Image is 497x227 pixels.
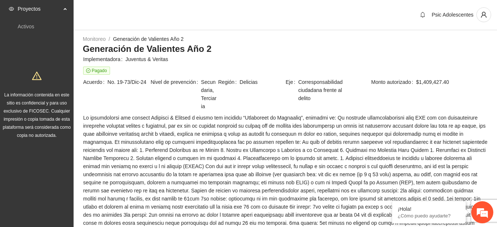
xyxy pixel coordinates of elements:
[38,38,124,47] div: Chatee con nosotros ahora
[83,67,110,75] span: Pagado
[109,36,110,42] span: /
[218,78,239,86] span: Región
[477,11,491,18] span: user
[9,6,14,11] span: eye
[417,9,429,21] button: bell
[3,92,71,138] span: La información contenida en este sitio es confidencial y para uso exclusivo de FICOSEC. Cualquier...
[4,150,140,175] textarea: Escriba su mensaje y pulse “Intro”
[398,206,460,212] div: ¡Hola!
[32,71,42,81] span: warning
[286,78,298,102] span: Eje
[151,78,201,110] span: Nivel de prevención
[113,36,184,42] a: Generación de Valientes Año 2
[83,78,107,86] span: Acuerdo
[43,72,102,147] span: Estamos en línea.
[83,43,488,55] h3: Generación de Valientes Año 2
[201,78,217,110] span: Secundaria, Terciaria
[371,78,416,86] span: Monto autorizado
[121,4,138,21] div: Minimizar ventana de chat en vivo
[398,213,460,219] p: ¿Cómo puedo ayudarte?
[432,12,473,18] span: Psic Adolescentes
[86,68,90,73] span: check-circle
[125,55,487,63] span: Juventus & Veritas
[18,24,34,29] a: Activos
[416,78,487,86] span: $1,409,427.40
[83,55,125,63] span: Implementadora
[239,78,285,86] span: Delicias
[417,12,428,18] span: bell
[83,36,106,42] a: Monitoreo
[298,78,352,102] span: Corresponsabilidad ciudadana frente al delito
[18,1,61,16] span: Proyectos
[476,7,491,22] button: user
[107,78,150,86] span: No. 19-73/Dic-24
